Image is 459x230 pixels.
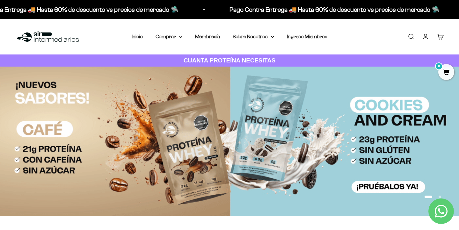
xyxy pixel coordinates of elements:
[438,69,454,76] a: 0
[227,4,437,15] p: Pago Contra Entrega 🚚 Hasta 60% de descuento vs precios de mercado 🛸
[132,34,143,39] a: Inicio
[184,57,276,64] strong: CUANTA PROTEÍNA NECESITAS
[156,32,182,41] summary: Comprar
[287,34,327,39] a: Ingreso Miembros
[195,34,220,39] a: Membresía
[233,32,274,41] summary: Sobre Nosotros
[435,62,443,70] mark: 0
